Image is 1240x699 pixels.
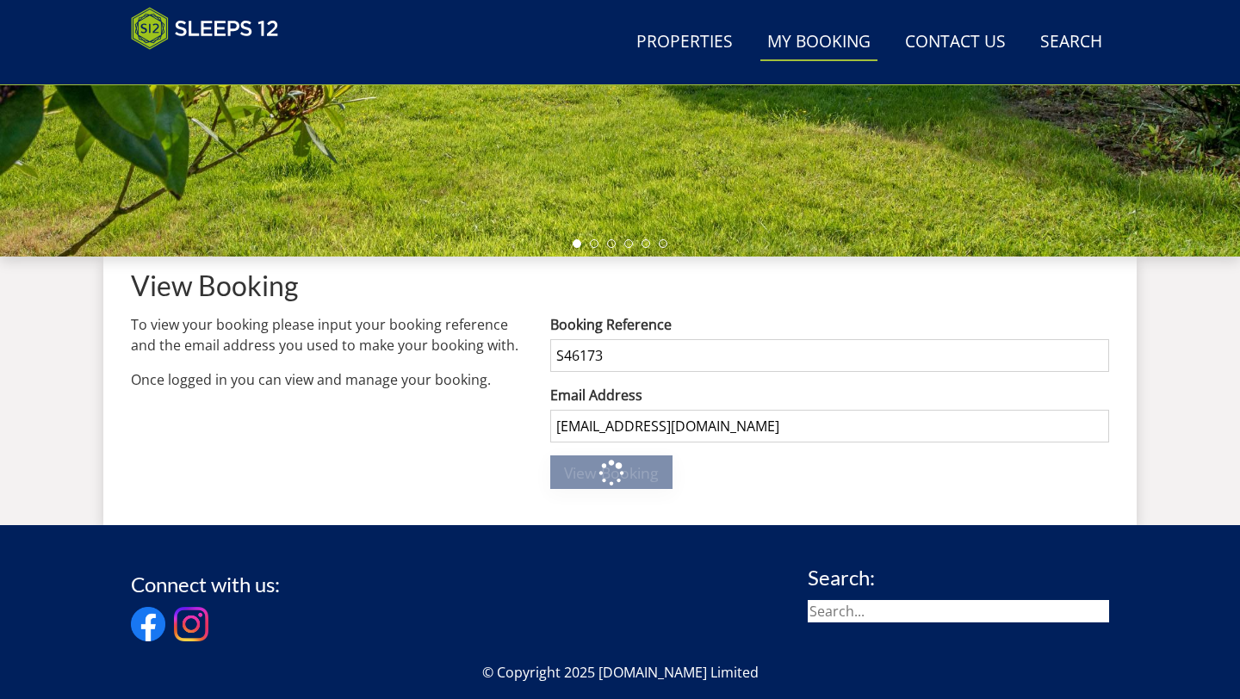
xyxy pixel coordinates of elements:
[131,607,165,641] img: Facebook
[131,270,1109,300] h1: View Booking
[174,607,208,641] img: Instagram
[550,385,1109,405] label: Email Address
[808,566,1109,589] h3: Search:
[122,60,303,75] iframe: Customer reviews powered by Trustpilot
[550,455,673,489] button: View Booking
[550,314,1109,335] label: Booking Reference
[131,7,279,50] img: Sleeps 12
[898,23,1013,62] a: Contact Us
[131,662,1109,683] p: © Copyright 2025 [DOMAIN_NAME] Limited
[629,23,740,62] a: Properties
[564,462,659,483] span: View Booking
[760,23,877,62] a: My Booking
[550,339,1109,372] input: Your booking reference, e.g. S232
[1033,23,1109,62] a: Search
[131,314,523,356] p: To view your booking please input your booking reference and the email address you used to make y...
[131,573,280,596] h3: Connect with us:
[550,410,1109,442] input: The email address you used to make the booking
[808,600,1109,622] input: Search...
[131,369,523,390] p: Once logged in you can view and manage your booking.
